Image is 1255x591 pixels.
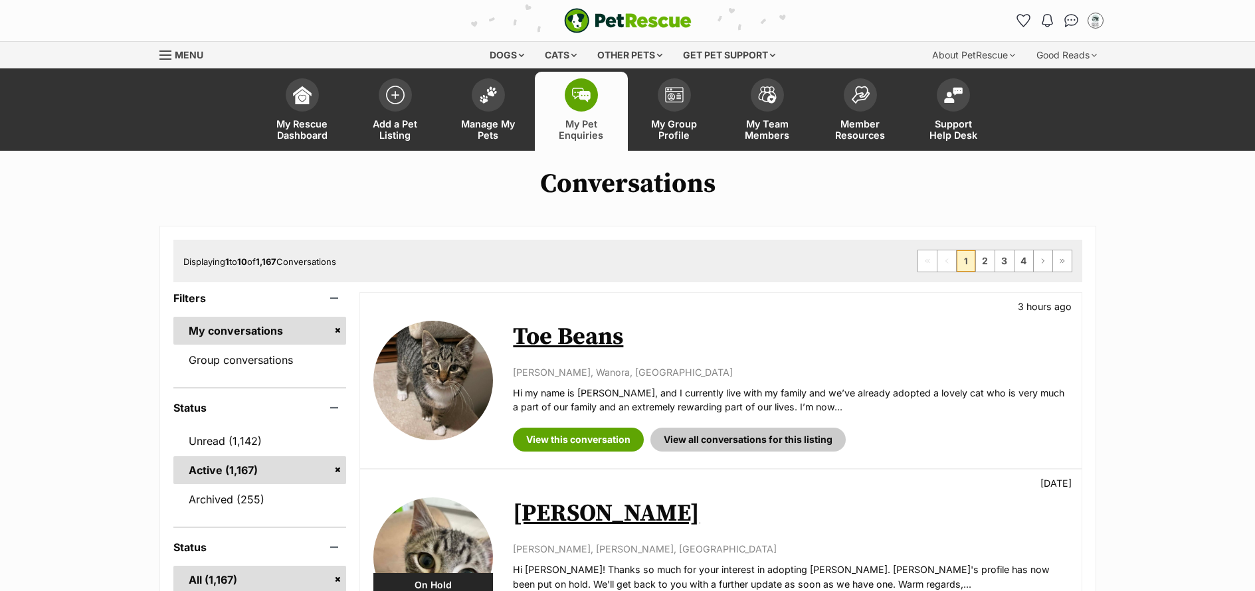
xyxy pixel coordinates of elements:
img: add-pet-listing-icon-0afa8454b4691262ce3f59096e99ab1cd57d4a30225e0717b998d2c9b9846f56.svg [386,86,405,104]
img: logo-e224e6f780fb5917bec1dbf3a21bbac754714ae5b6737aabdf751b685950b380.svg [564,8,692,33]
header: Status [173,541,347,553]
p: [DATE] [1040,476,1072,490]
img: member-resources-icon-8e73f808a243e03378d46382f2149f9095a855e16c252ad45f914b54edf8863c.svg [851,86,870,104]
div: Good Reads [1027,42,1106,68]
span: Member Resources [830,118,890,141]
a: My Pet Enquiries [535,72,628,151]
button: My account [1085,10,1106,31]
button: Notifications [1037,10,1058,31]
div: Other pets [588,42,672,68]
div: About PetRescue [923,42,1024,68]
a: My conversations [173,317,347,345]
header: Status [173,402,347,414]
ul: Account quick links [1013,10,1106,31]
span: First page [918,250,937,272]
a: Active (1,167) [173,456,347,484]
a: My Rescue Dashboard [256,72,349,151]
a: My Group Profile [628,72,721,151]
a: Toe Beans [513,322,623,352]
img: Belle Vie Animal Rescue profile pic [1089,14,1102,27]
a: Member Resources [814,72,907,151]
a: Archived (255) [173,485,347,513]
a: Page 3 [995,250,1014,272]
span: My Group Profile [644,118,704,141]
img: notifications-46538b983faf8c2785f20acdc204bb7945ddae34d4c08c2a6579f10ce5e182be.svg [1042,14,1052,27]
a: Conversations [1061,10,1082,31]
span: Support Help Desk [923,118,983,141]
a: Add a Pet Listing [349,72,442,151]
img: manage-my-pets-icon-02211641906a0b7f246fdf0571729dbe1e7629f14944591b6c1af311fb30b64b.svg [479,86,498,104]
a: View this conversation [513,428,644,452]
a: Favourites [1013,10,1034,31]
header: Filters [173,292,347,304]
span: Previous page [937,250,956,272]
a: Manage My Pets [442,72,535,151]
a: View all conversations for this listing [650,428,846,452]
p: [PERSON_NAME], [PERSON_NAME], [GEOGRAPHIC_DATA] [513,542,1068,556]
span: My Pet Enquiries [551,118,611,141]
span: My Team Members [737,118,797,141]
span: Page 1 [957,250,975,272]
a: Next page [1034,250,1052,272]
div: Get pet support [674,42,785,68]
nav: Pagination [917,250,1072,272]
img: pet-enquiries-icon-7e3ad2cf08bfb03b45e93fb7055b45f3efa6380592205ae92323e6603595dc1f.svg [572,88,591,102]
p: Hi [PERSON_NAME]! Thanks so much for your interest in adopting [PERSON_NAME]. [PERSON_NAME]'s pro... [513,562,1068,591]
a: My Team Members [721,72,814,151]
p: 3 hours ago [1018,299,1072,313]
strong: 1 [225,256,229,267]
a: [PERSON_NAME] [513,499,700,529]
a: PetRescue [564,8,692,33]
a: Support Help Desk [907,72,1000,151]
a: Page 2 [976,250,995,272]
div: Dogs [480,42,533,68]
img: team-members-icon-5396bd8760b3fe7c0b43da4ab00e1e3bb1a5d9ba89233759b79545d2d3fc5d0d.svg [758,86,777,104]
strong: 10 [237,256,247,267]
p: [PERSON_NAME], Wanora, [GEOGRAPHIC_DATA] [513,365,1068,379]
a: Unread (1,142) [173,427,347,455]
span: My Rescue Dashboard [272,118,332,141]
span: Manage My Pets [458,118,518,141]
strong: 1,167 [256,256,276,267]
img: group-profile-icon-3fa3cf56718a62981997c0bc7e787c4b2cf8bcc04b72c1350f741eb67cf2f40e.svg [665,87,684,103]
p: Hi my name is [PERSON_NAME], and I currently live with my family and we’ve already adopted a love... [513,386,1068,414]
a: Last page [1053,250,1072,272]
img: chat-41dd97257d64d25036548639549fe6c8038ab92f7586957e7f3b1b290dea8141.svg [1064,14,1078,27]
img: dashboard-icon-eb2f2d2d3e046f16d808141f083e7271f6b2e854fb5c12c21221c1fb7104beca.svg [293,86,312,104]
div: Cats [535,42,586,68]
img: help-desk-icon-fdf02630f3aa405de69fd3d07c3f3aa587a6932b1a1747fa1d2bba05be0121f9.svg [944,87,963,103]
span: Menu [175,49,203,60]
a: Menu [159,42,213,66]
span: Add a Pet Listing [365,118,425,141]
a: Page 4 [1014,250,1033,272]
img: Toe Beans [373,321,493,440]
a: Group conversations [173,346,347,374]
span: Displaying to of Conversations [183,256,336,267]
